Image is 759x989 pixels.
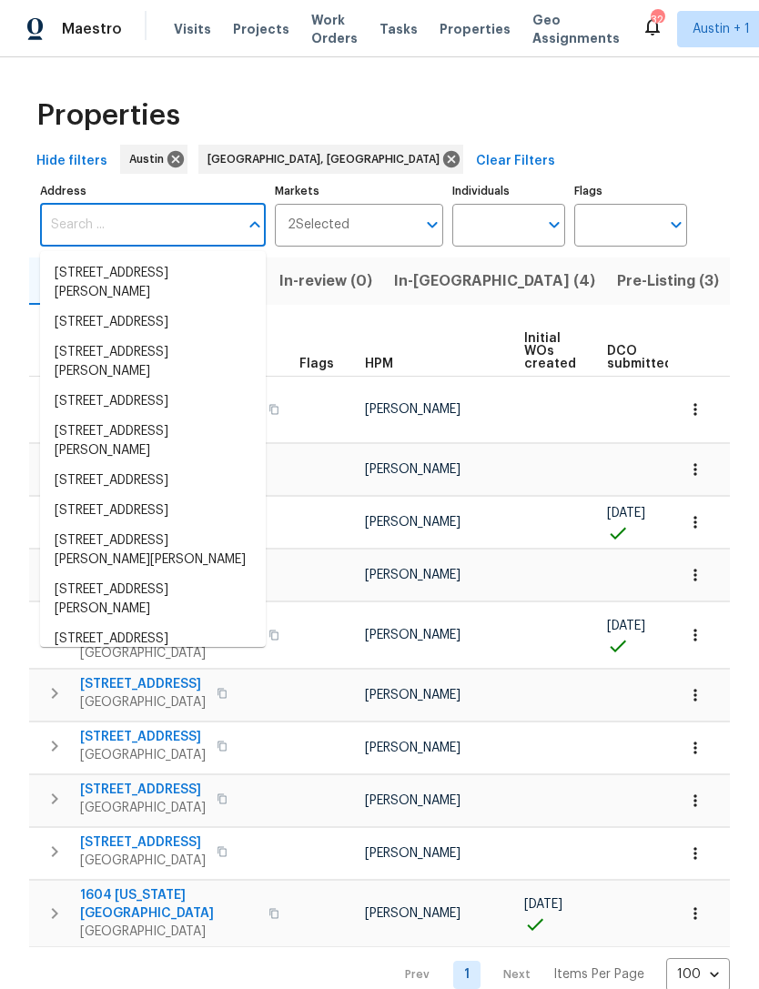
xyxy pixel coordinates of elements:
[453,961,481,989] a: Goto page 1
[80,833,206,852] span: [STREET_ADDRESS]
[198,145,463,174] div: [GEOGRAPHIC_DATA], [GEOGRAPHIC_DATA]
[574,186,687,197] label: Flags
[80,923,258,941] span: [GEOGRAPHIC_DATA]
[80,644,258,662] span: [GEOGRAPHIC_DATA]
[40,387,266,417] li: [STREET_ADDRESS]
[174,20,211,38] span: Visits
[40,308,266,338] li: [STREET_ADDRESS]
[207,150,447,168] span: [GEOGRAPHIC_DATA], [GEOGRAPHIC_DATA]
[476,150,555,173] span: Clear Filters
[80,799,206,817] span: [GEOGRAPHIC_DATA]
[365,516,460,529] span: [PERSON_NAME]
[469,145,562,178] button: Clear Filters
[80,781,206,799] span: [STREET_ADDRESS]
[365,742,460,754] span: [PERSON_NAME]
[365,463,460,476] span: [PERSON_NAME]
[242,212,268,237] button: Close
[365,629,460,641] span: [PERSON_NAME]
[40,624,266,654] li: [STREET_ADDRESS]
[40,417,266,466] li: [STREET_ADDRESS][PERSON_NAME]
[40,204,238,247] input: Search ...
[541,212,567,237] button: Open
[651,11,663,29] div: 32
[420,212,445,237] button: Open
[62,20,122,38] span: Maestro
[40,186,266,197] label: Address
[379,23,418,35] span: Tasks
[452,186,565,197] label: Individuals
[80,728,206,746] span: [STREET_ADDRESS]
[40,466,266,496] li: [STREET_ADDRESS]
[532,11,620,47] span: Geo Assignments
[80,886,258,923] span: 1604 [US_STATE][GEOGRAPHIC_DATA]
[80,746,206,764] span: [GEOGRAPHIC_DATA]
[365,569,460,581] span: [PERSON_NAME]
[288,217,349,233] span: 2 Selected
[524,898,562,911] span: [DATE]
[40,338,266,387] li: [STREET_ADDRESS][PERSON_NAME]
[365,403,460,416] span: [PERSON_NAME]
[311,11,358,47] span: Work Orders
[617,268,719,294] span: Pre-Listing (3)
[233,20,289,38] span: Projects
[80,693,206,711] span: [GEOGRAPHIC_DATA]
[36,106,180,125] span: Properties
[365,689,460,701] span: [PERSON_NAME]
[40,526,266,575] li: [STREET_ADDRESS][PERSON_NAME][PERSON_NAME]
[365,907,460,920] span: [PERSON_NAME]
[440,20,511,38] span: Properties
[80,675,206,693] span: [STREET_ADDRESS]
[553,965,644,984] p: Items Per Page
[36,150,107,173] span: Hide filters
[299,358,334,370] span: Flags
[29,145,115,178] button: Hide filters
[365,358,393,370] span: HPM
[693,20,750,38] span: Austin + 1
[607,507,645,520] span: [DATE]
[120,145,187,174] div: Austin
[80,852,206,870] span: [GEOGRAPHIC_DATA]
[275,186,444,197] label: Markets
[607,345,673,370] span: DCO submitted
[394,268,595,294] span: In-[GEOGRAPHIC_DATA] (4)
[129,150,171,168] span: Austin
[524,332,576,370] span: Initial WOs created
[663,212,689,237] button: Open
[40,258,266,308] li: [STREET_ADDRESS][PERSON_NAME]
[365,794,460,807] span: [PERSON_NAME]
[365,847,460,860] span: [PERSON_NAME]
[607,620,645,632] span: [DATE]
[279,268,372,294] span: In-review (0)
[40,575,266,624] li: [STREET_ADDRESS][PERSON_NAME]
[40,496,266,526] li: [STREET_ADDRESS]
